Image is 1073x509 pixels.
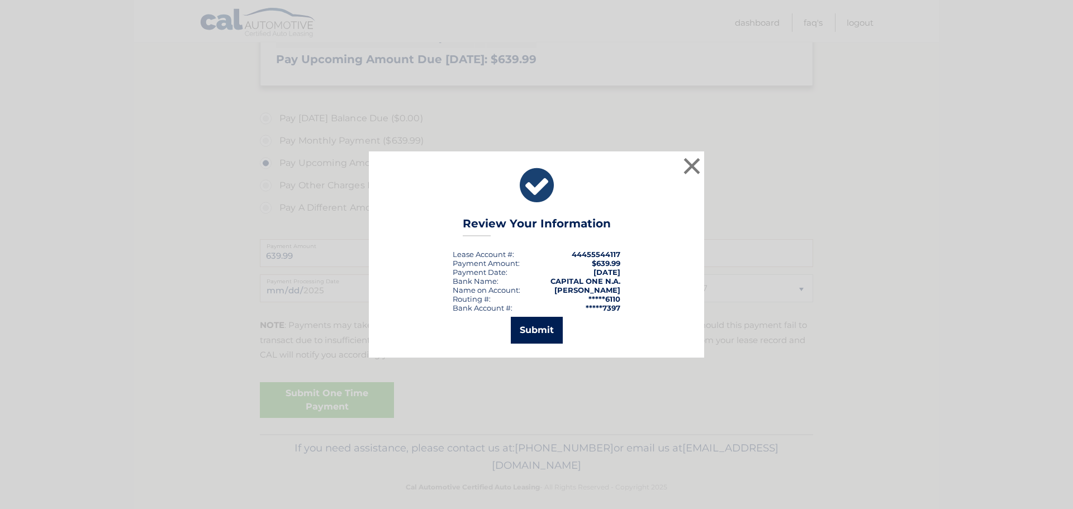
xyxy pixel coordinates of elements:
[453,268,507,277] div: :
[594,268,620,277] span: [DATE]
[463,217,611,236] h3: Review Your Information
[592,259,620,268] span: $639.99
[453,268,506,277] span: Payment Date
[554,286,620,294] strong: [PERSON_NAME]
[453,250,514,259] div: Lease Account #:
[550,277,620,286] strong: CAPITAL ONE N.A.
[453,294,491,303] div: Routing #:
[511,317,563,344] button: Submit
[453,286,520,294] div: Name on Account:
[681,155,703,177] button: ×
[453,259,520,268] div: Payment Amount:
[453,303,512,312] div: Bank Account #:
[572,250,620,259] strong: 44455544117
[453,277,498,286] div: Bank Name:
